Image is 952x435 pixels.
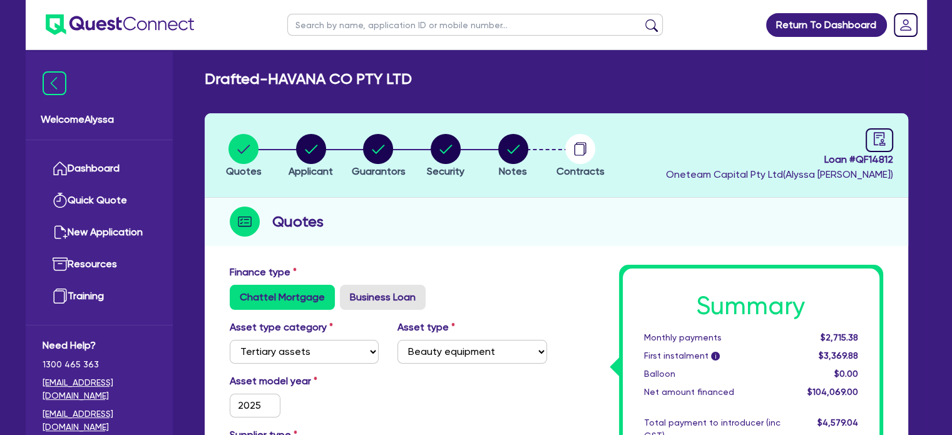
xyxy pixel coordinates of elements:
[351,165,405,177] span: Guarantors
[53,257,68,272] img: resources
[225,133,262,180] button: Quotes
[205,70,412,88] h2: Drafted - HAVANA CO PTY LTD
[43,185,156,217] a: Quick Quote
[766,13,887,37] a: Return To Dashboard
[351,133,406,180] button: Guarantors
[43,280,156,312] a: Training
[53,193,68,208] img: quick-quote
[43,71,66,95] img: icon-menu-close
[288,133,334,180] button: Applicant
[818,351,857,361] span: $3,369.88
[43,217,156,248] a: New Application
[43,338,156,353] span: Need Help?
[230,320,333,335] label: Asset type category
[53,289,68,304] img: training
[46,14,194,35] img: quest-connect-logo-blue
[635,349,790,362] div: First instalment
[498,133,529,180] button: Notes
[666,152,893,167] span: Loan # QF14812
[287,14,663,36] input: Search by name, application ID or mobile number...
[397,320,455,335] label: Asset type
[834,369,857,379] span: $0.00
[43,153,156,185] a: Dashboard
[644,291,858,321] h1: Summary
[820,332,857,342] span: $2,715.38
[427,165,464,177] span: Security
[426,133,465,180] button: Security
[889,9,922,41] a: Dropdown toggle
[230,265,297,280] label: Finance type
[220,374,389,389] label: Asset model year
[43,358,156,371] span: 1300 465 363
[556,165,605,177] span: Contracts
[711,352,720,361] span: i
[43,248,156,280] a: Resources
[817,417,857,427] span: $4,579.04
[556,133,605,180] button: Contracts
[873,132,886,146] span: audit
[289,165,333,177] span: Applicant
[230,207,260,237] img: step-icon
[43,376,156,402] a: [EMAIL_ADDRESS][DOMAIN_NAME]
[666,168,893,180] span: Oneteam Capital Pty Ltd ( Alyssa [PERSON_NAME] )
[866,128,893,152] a: audit
[807,387,857,397] span: $104,069.00
[340,285,426,310] label: Business Loan
[635,386,790,399] div: Net amount financed
[41,112,158,127] span: Welcome Alyssa
[43,407,156,434] a: [EMAIL_ADDRESS][DOMAIN_NAME]
[53,225,68,240] img: new-application
[499,165,527,177] span: Notes
[635,331,790,344] div: Monthly payments
[272,210,324,233] h2: Quotes
[226,165,262,177] span: Quotes
[230,285,335,310] label: Chattel Mortgage
[635,367,790,381] div: Balloon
